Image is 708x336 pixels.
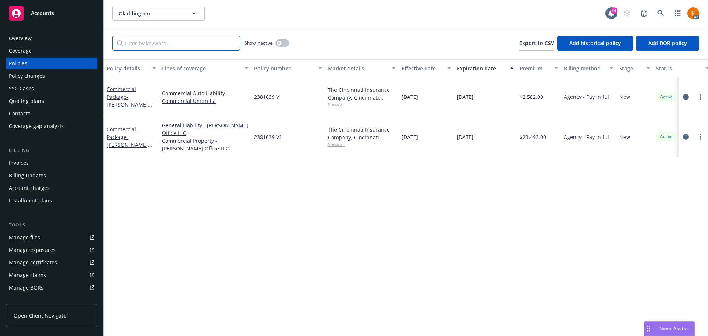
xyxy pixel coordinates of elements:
[6,195,97,207] a: Installment plans
[670,6,685,21] a: Switch app
[328,65,388,72] div: Market details
[254,133,282,141] span: 2381639 V1
[9,294,65,306] div: Summary of insurance
[687,7,699,19] img: photo
[619,93,630,101] span: New
[457,133,473,141] span: [DATE]
[659,325,688,332] span: Nova Assist
[656,65,701,72] div: Status
[6,257,97,269] a: Manage certificates
[457,93,473,101] span: [DATE]
[564,65,605,72] div: Billing method
[107,86,148,131] a: Commercial Package
[399,59,454,77] button: Effective date
[564,133,611,141] span: Agency - Pay in full
[9,58,27,69] div: Policies
[6,3,97,24] a: Accounts
[162,89,248,97] a: Commercial Auto Liability
[9,195,52,207] div: Installment plans
[9,170,46,181] div: Billing updates
[9,182,50,194] div: Account charges
[159,59,251,77] button: Lines of coverage
[6,147,97,154] div: Billing
[251,59,325,77] button: Policy number
[520,93,543,101] span: $2,582.00
[162,97,248,105] a: Commercial Umbrella
[520,65,550,72] div: Premium
[325,59,399,77] button: Market details
[6,221,97,229] div: Tools
[9,157,29,169] div: Invoices
[9,244,56,256] div: Manage exposures
[328,141,396,148] span: Show all
[517,59,561,77] button: Premium
[564,93,611,101] span: Agency - Pay in full
[644,322,653,336] div: Drag to move
[6,120,97,132] a: Coverage gap analysis
[9,95,44,107] div: Quoting plans
[9,70,45,82] div: Policy changes
[9,232,40,243] div: Manage files
[6,244,97,256] a: Manage exposures
[162,121,248,137] a: General Liability - [PERSON_NAME] Office LLC
[107,65,148,72] div: Policy details
[119,10,183,17] span: Gladdington
[9,120,64,132] div: Coverage gap analysis
[328,86,396,101] div: The Cincinnati Insurance Company, Cincinnati Insurance Companies
[6,32,97,44] a: Overview
[328,126,396,141] div: The Cincinnati Insurance Company, Cincinnati Insurance Companies
[520,133,546,141] span: $23,493.00
[6,83,97,94] a: SSC Cases
[9,257,57,269] div: Manage certificates
[454,59,517,77] button: Expiration date
[162,65,240,72] div: Lines of coverage
[681,93,690,101] a: circleInformation
[6,157,97,169] a: Invoices
[644,321,695,336] button: Nova Assist
[9,269,46,281] div: Manage claims
[557,36,633,51] button: Add historical policy
[9,108,30,119] div: Contacts
[6,108,97,119] a: Contacts
[648,39,687,46] span: Add BOR policy
[6,70,97,82] a: Policy changes
[681,132,690,141] a: circleInformation
[254,65,314,72] div: Policy number
[619,133,630,141] span: New
[9,45,32,57] div: Coverage
[636,36,699,51] button: Add BOR policy
[162,137,248,152] a: Commercial Property - [PERSON_NAME] Office LLC.
[611,7,617,14] div: 14
[659,134,674,140] span: Active
[616,59,653,77] button: Stage
[696,93,705,101] a: more
[31,10,54,16] span: Accounts
[6,58,97,69] a: Policies
[6,170,97,181] a: Billing updates
[9,32,32,44] div: Overview
[519,39,554,46] span: Export to CSV
[14,312,69,319] span: Open Client Navigator
[569,39,621,46] span: Add historical policy
[6,95,97,107] a: Quoting plans
[619,65,642,72] div: Stage
[254,93,281,101] span: 2381639 VI
[6,45,97,57] a: Coverage
[328,101,396,108] span: Show all
[402,93,418,101] span: [DATE]
[6,294,97,306] a: Summary of insurance
[6,282,97,294] a: Manage BORs
[402,133,418,141] span: [DATE]
[104,59,159,77] button: Policy details
[561,59,616,77] button: Billing method
[107,126,150,164] a: Commercial Package
[636,6,651,21] a: Report a Bug
[9,282,44,294] div: Manage BORs
[244,40,273,46] span: Show inactive
[696,132,705,141] a: more
[112,36,240,51] input: Filter by keyword...
[6,232,97,243] a: Manage files
[402,65,443,72] div: Effective date
[112,6,205,21] button: Gladdington
[653,6,668,21] a: Search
